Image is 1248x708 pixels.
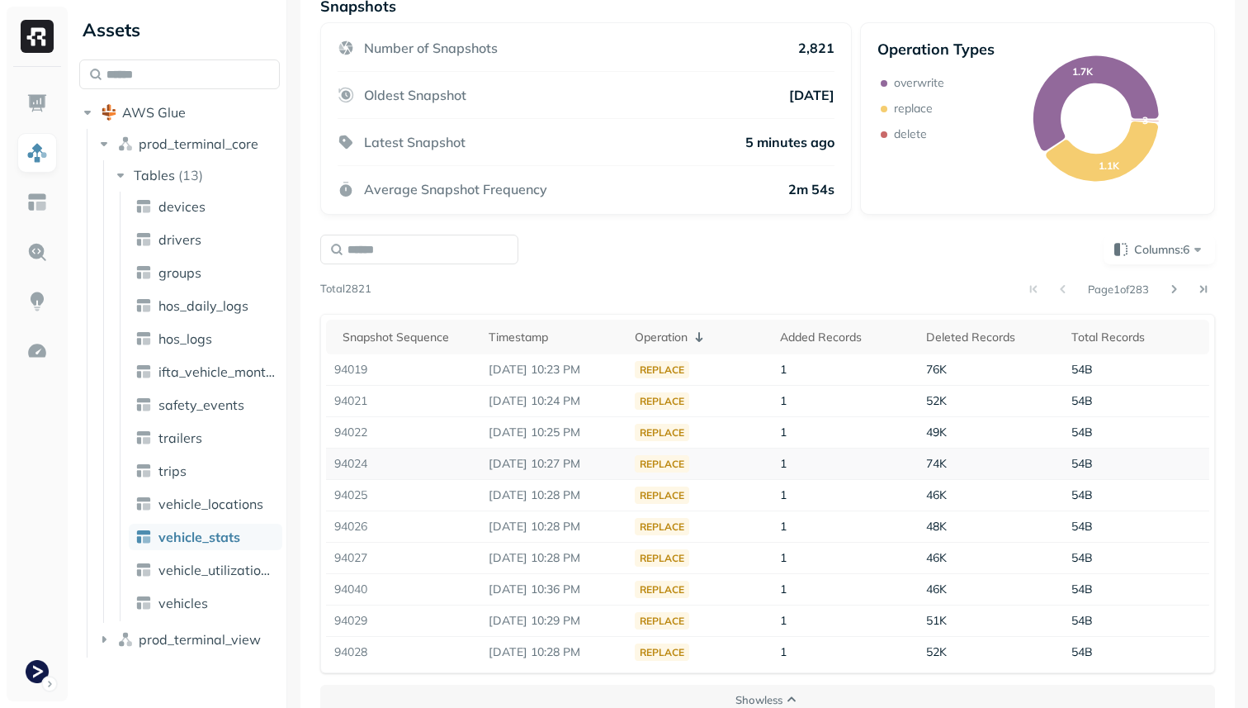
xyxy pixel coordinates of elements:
[129,392,282,418] a: safety_events
[635,487,689,504] div: replace
[1071,550,1093,565] span: 54B
[26,340,48,362] img: Optimization
[926,330,1056,345] div: Deleted Records
[326,637,480,668] td: 94028
[926,582,947,596] span: 46K
[1088,282,1149,297] p: Page 1 of 283
[635,518,689,535] div: replace
[780,330,910,345] div: Added Records
[135,364,152,380] img: table
[780,456,787,471] span: 1
[117,135,134,152] img: namespace
[788,181,834,197] p: 2m 54s
[635,549,689,567] div: replace
[320,281,371,297] p: Total 2821
[926,519,947,534] span: 48K
[26,93,48,114] img: Dashboard
[26,142,48,164] img: Assets
[1134,241,1206,258] span: Columns: 6
[135,330,152,347] img: table
[926,550,947,565] span: 46K
[326,606,480,637] td: 94029
[489,519,618,535] p: Sep 13, 2025 10:28 PM
[158,198,206,215] span: devices
[135,397,152,413] img: table
[1104,235,1215,264] button: Columns:6
[158,595,208,611] span: vehicles
[129,292,282,319] a: hos_daily_logs
[745,134,834,150] p: 5 minutes ago
[780,425,787,440] span: 1
[326,386,480,417] td: 94021
[129,359,282,385] a: ifta_vehicle_months
[635,327,764,347] div: Operation
[96,626,281,653] button: prod_terminal_view
[26,241,48,263] img: Query Explorer
[158,463,187,479] span: trips
[364,134,466,150] p: Latest Snapshot
[129,325,282,352] a: hos_logs
[635,455,689,473] div: replace
[1072,65,1094,78] text: 1.7K
[135,496,152,512] img: table
[21,20,54,53] img: Ryft
[780,487,787,502] span: 1
[926,487,947,502] span: 46K
[122,104,186,121] span: AWS Glue
[26,291,48,312] img: Insights
[635,392,689,410] div: replace
[926,393,947,408] span: 52K
[1071,519,1093,534] span: 54B
[789,87,834,103] p: [DATE]
[489,582,618,597] p: Sep 13, 2025 10:36 PM
[96,131,281,157] button: prod_terminal_core
[894,75,944,91] p: overwrite
[135,562,152,578] img: table
[635,424,689,441] div: replace
[1071,582,1093,596] span: 54B
[364,181,547,197] p: Average Snapshot Frequency
[101,104,117,121] img: root
[326,449,480,480] td: 94024
[129,491,282,517] a: vehicle_locations
[635,361,689,378] div: replace
[79,99,280,126] button: AWS Glue
[1071,613,1093,628] span: 54B
[735,692,782,708] p: Show less
[158,529,240,545] span: vehicle_stats
[926,613,947,628] span: 51K
[135,264,152,281] img: table
[489,487,618,503] p: Sep 13, 2025 10:28 PM
[1071,362,1093,377] span: 54B
[635,644,689,661] div: replace
[326,543,480,574] td: 94027
[135,198,152,215] img: table
[798,40,834,56] p: 2,821
[129,425,282,451] a: trailers
[158,430,202,446] span: trailers
[158,397,244,413] span: safety_events
[364,40,498,56] p: Number of Snapshots
[1142,114,1148,126] text: 3
[129,557,282,583] a: vehicle_utilization_day
[135,463,152,479] img: table
[489,425,618,440] p: Sep 13, 2025 10:25 PM
[780,519,787,534] span: 1
[158,364,276,380] span: ifta_vehicle_months
[326,574,480,606] td: 94040
[780,644,787,659] span: 1
[158,496,263,512] span: vehicle_locations
[926,362,947,377] span: 76K
[26,660,49,683] img: Terminal
[489,550,618,566] p: Sep 13, 2025 10:28 PM
[135,595,152,611] img: table
[135,430,152,446] img: table
[326,511,480,543] td: 94026
[1071,456,1093,471] span: 54B
[139,135,258,152] span: prod_terminal_core
[129,226,282,253] a: drivers
[158,330,212,347] span: hos_logs
[178,167,203,183] p: ( 13 )
[1071,393,1093,408] span: 54B
[780,393,787,408] span: 1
